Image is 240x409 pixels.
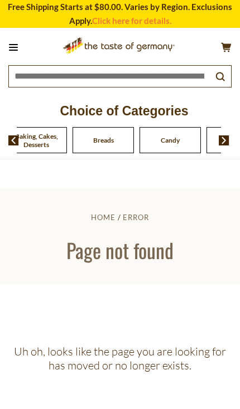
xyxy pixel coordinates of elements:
[35,237,205,262] h1: Page not found
[8,100,240,121] p: Choice of Categories
[8,344,232,372] h4: Uh oh, looks like the page you are looking for has moved or no longer exists.
[161,136,180,144] a: Candy
[92,16,171,26] a: Click here for details.
[123,213,149,222] a: Error
[91,213,116,222] a: Home
[8,135,19,145] img: previous arrow
[12,132,61,149] a: Baking, Cakes, Desserts
[93,136,114,144] a: Breads
[219,135,229,145] img: next arrow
